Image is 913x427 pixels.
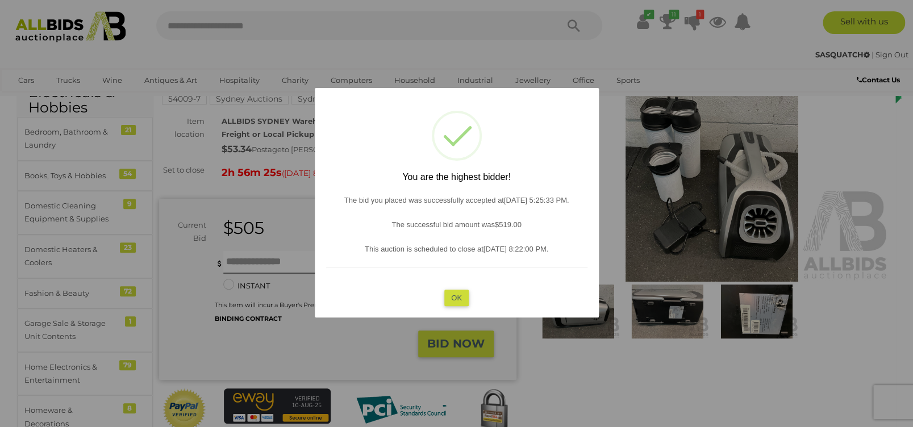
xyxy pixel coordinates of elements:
[326,172,587,182] h2: You are the highest bidder!
[326,242,587,256] p: This auction is scheduled to close at .
[326,194,587,207] p: The bid you placed was successfully accepted at .
[495,220,522,229] span: $519.00
[483,245,547,253] span: [DATE] 8:22:00 PM
[504,196,567,204] span: [DATE] 5:25:33 PM
[326,218,587,231] p: The successful bid amount was
[444,290,469,306] button: OK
